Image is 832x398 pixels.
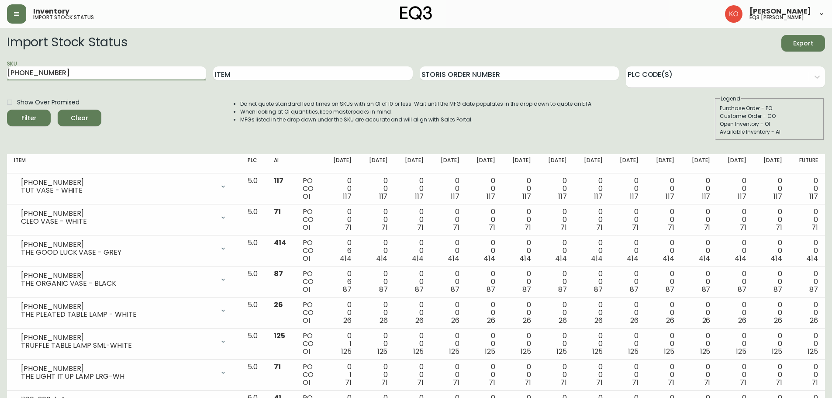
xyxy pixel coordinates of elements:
span: 71 [453,222,459,232]
div: 0 0 [688,239,710,263]
span: 71 [525,377,531,388]
th: [DATE] [610,154,646,173]
h5: eq3 [PERSON_NAME] [749,15,804,20]
div: [PHONE_NUMBER] [21,179,214,187]
span: 71 [776,377,782,388]
span: 87 [558,284,567,294]
span: 71 [381,222,388,232]
span: 125 [664,346,674,356]
span: 414 [519,253,531,263]
div: 0 0 [473,177,495,201]
div: 0 0 [581,301,603,325]
th: Item [7,154,241,173]
div: 0 0 [545,270,567,294]
div: 0 0 [617,270,639,294]
div: 0 0 [366,208,387,232]
div: 0 0 [688,301,710,325]
div: 0 0 [509,177,531,201]
td: 5.0 [241,266,267,298]
div: 0 0 [330,301,352,325]
div: 0 0 [760,177,782,201]
div: [PHONE_NUMBER]THE PLEATED TABLE LAMP - WHITE [14,301,234,320]
span: 117 [809,191,818,201]
div: 0 0 [401,208,423,232]
div: 0 0 [688,208,710,232]
div: [PHONE_NUMBER]THE ORGANIC VASE - BLACK [14,270,234,289]
span: 414 [412,253,424,263]
div: 0 0 [366,332,387,356]
span: OI [303,284,310,294]
div: [PHONE_NUMBER]TUT VASE - WHITE [14,177,234,196]
div: 0 0 [401,332,423,356]
div: [PHONE_NUMBER] [21,241,214,249]
div: 0 0 [760,301,782,325]
div: 0 0 [473,208,495,232]
span: 26 [594,315,603,325]
div: 0 0 [438,177,459,201]
span: 125 [274,331,285,341]
button: Filter [7,110,51,126]
div: 0 0 [545,208,567,232]
span: 414 [274,238,286,248]
span: OI [303,315,310,325]
th: [DATE] [681,154,717,173]
div: [PHONE_NUMBER] [21,303,214,311]
span: 71 [668,377,674,388]
th: [DATE] [394,154,430,173]
span: 71 [740,377,746,388]
span: 26 [630,315,639,325]
th: [DATE] [753,154,789,173]
div: 0 0 [724,301,746,325]
div: 0 0 [509,301,531,325]
div: PO CO [303,208,316,232]
li: MFGs listed in the drop down under the SKU are accurate and will align with Sales Portal. [240,116,593,124]
span: 71 [560,377,567,388]
span: 71 [704,377,711,388]
th: AI [267,154,296,173]
div: 0 0 [401,239,423,263]
div: [PHONE_NUMBER] [21,365,214,373]
span: 117 [630,191,639,201]
span: 117 [379,191,388,201]
div: 0 0 [724,177,746,201]
div: 0 0 [473,239,495,263]
span: [PERSON_NAME] [749,8,811,15]
div: 0 0 [652,301,674,325]
div: 0 0 [724,363,746,387]
div: 0 0 [581,239,603,263]
div: 0 0 [545,239,567,263]
div: [PHONE_NUMBER]CLEO VASE - WHITE [14,208,234,227]
div: 0 0 [796,239,818,263]
div: 0 0 [688,270,710,294]
div: 0 0 [617,177,639,201]
div: 0 0 [652,332,674,356]
span: 414 [376,253,388,263]
div: 0 0 [760,239,782,263]
li: When looking at OI quantities, keep masterpacks in mind. [240,108,593,116]
span: 414 [770,253,782,263]
span: 87 [702,284,711,294]
span: 125 [449,346,459,356]
span: 117 [773,191,782,201]
div: 0 0 [509,208,531,232]
div: 0 0 [724,208,746,232]
div: 0 0 [617,301,639,325]
span: 87 [809,284,818,294]
td: 5.0 [241,173,267,204]
span: 71 [596,377,603,388]
h2: Import Stock Status [7,35,127,52]
span: 125 [808,346,818,356]
div: 0 0 [438,332,459,356]
div: 0 0 [509,270,531,294]
span: 71 [381,377,388,388]
span: 125 [485,346,495,356]
div: 0 0 [796,363,818,387]
div: 0 0 [545,301,567,325]
span: 125 [341,346,352,356]
span: 71 [776,222,782,232]
span: 71 [668,222,674,232]
div: [PHONE_NUMBER]THE GOOD LUCK VASE - GREY [14,239,234,258]
div: 0 0 [652,363,674,387]
span: 26 [451,315,459,325]
span: 71 [345,377,352,388]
